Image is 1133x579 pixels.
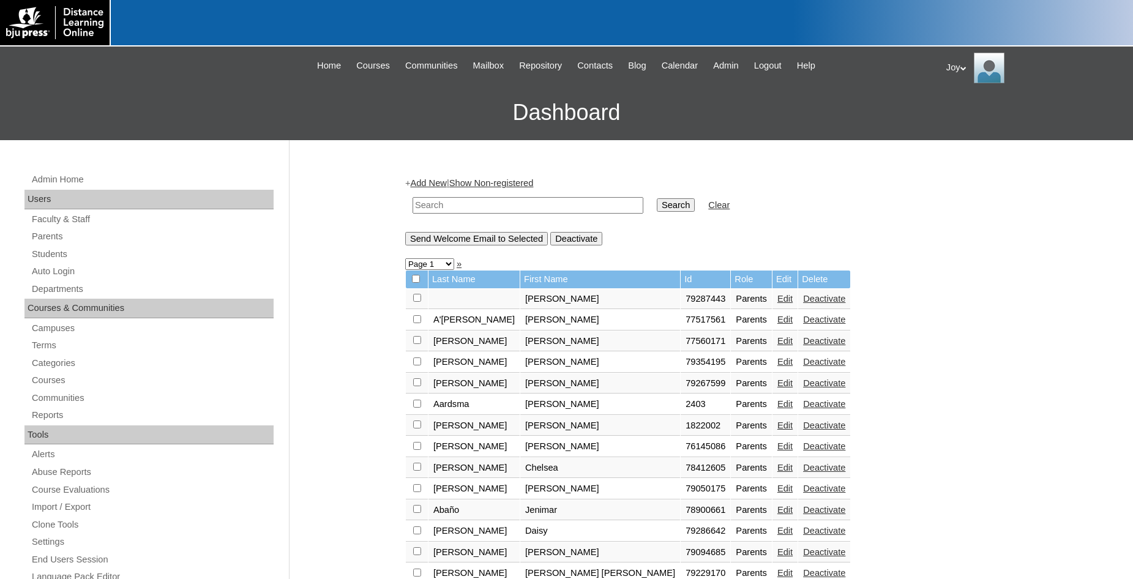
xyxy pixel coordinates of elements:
[662,59,698,73] span: Calendar
[24,190,274,209] div: Users
[681,373,730,394] td: 79267599
[520,394,680,415] td: [PERSON_NAME]
[428,542,520,563] td: [PERSON_NAME]
[946,53,1121,83] div: Joy
[24,299,274,318] div: Courses & Communities
[803,399,845,409] a: Deactivate
[520,458,680,479] td: Chelsea
[777,463,793,473] a: Edit
[628,59,646,73] span: Blog
[31,373,274,388] a: Courses
[317,59,341,73] span: Home
[777,526,793,536] a: Edit
[803,568,845,578] a: Deactivate
[31,499,274,515] a: Import / Export
[428,479,520,499] td: [PERSON_NAME]
[428,271,520,288] td: Last Name
[571,59,619,73] a: Contacts
[777,378,793,388] a: Edit
[31,264,274,279] a: Auto Login
[520,289,680,310] td: [PERSON_NAME]
[457,259,462,269] a: »
[803,420,845,430] a: Deactivate
[428,436,520,457] td: [PERSON_NAME]
[681,310,730,331] td: 77517561
[428,373,520,394] td: [PERSON_NAME]
[31,552,274,567] a: End Users Session
[803,505,845,515] a: Deactivate
[803,484,845,493] a: Deactivate
[520,436,680,457] td: [PERSON_NAME]
[31,517,274,532] a: Clone Tools
[405,177,1011,245] div: + |
[731,310,772,331] td: Parents
[681,289,730,310] td: 79287443
[777,336,793,346] a: Edit
[777,441,793,451] a: Edit
[731,331,772,352] td: Parents
[520,310,680,331] td: [PERSON_NAME]
[405,59,458,73] span: Communities
[513,59,568,73] a: Repository
[31,247,274,262] a: Students
[708,200,730,210] a: Clear
[657,198,695,212] input: Search
[31,408,274,423] a: Reports
[519,59,562,73] span: Repository
[31,338,274,353] a: Terms
[777,420,793,430] a: Edit
[31,465,274,480] a: Abuse Reports
[681,500,730,521] td: 78900661
[428,416,520,436] td: [PERSON_NAME]
[731,394,772,415] td: Parents
[777,505,793,515] a: Edit
[681,436,730,457] td: 76145086
[31,172,274,187] a: Admin Home
[803,294,845,304] a: Deactivate
[803,357,845,367] a: Deactivate
[731,479,772,499] td: Parents
[731,542,772,563] td: Parents
[31,447,274,462] a: Alerts
[550,232,602,245] input: Deactivate
[405,232,548,245] input: Send Welcome Email to Selected
[681,521,730,542] td: 79286642
[31,212,274,227] a: Faculty & Staff
[777,568,793,578] a: Edit
[467,59,510,73] a: Mailbox
[731,271,772,288] td: Role
[777,399,793,409] a: Edit
[24,425,274,445] div: Tools
[681,352,730,373] td: 79354195
[803,336,845,346] a: Deactivate
[713,59,739,73] span: Admin
[681,271,730,288] td: Id
[777,547,793,557] a: Edit
[520,352,680,373] td: [PERSON_NAME]
[428,394,520,415] td: Aardsma
[622,59,652,73] a: Blog
[974,53,1004,83] img: Joy Dantz
[356,59,390,73] span: Courses
[31,482,274,498] a: Course Evaluations
[428,500,520,521] td: Abaño
[731,289,772,310] td: Parents
[520,331,680,352] td: [PERSON_NAME]
[449,178,534,188] a: Show Non-registered
[754,59,782,73] span: Logout
[731,373,772,394] td: Parents
[520,479,680,499] td: [PERSON_NAME]
[6,6,103,39] img: logo-white.png
[772,271,798,288] td: Edit
[31,356,274,371] a: Categories
[6,85,1127,140] h3: Dashboard
[399,59,464,73] a: Communities
[311,59,347,73] a: Home
[31,229,274,244] a: Parents
[31,321,274,336] a: Campuses
[791,59,821,73] a: Help
[731,352,772,373] td: Parents
[731,458,772,479] td: Parents
[731,500,772,521] td: Parents
[520,521,680,542] td: Daisy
